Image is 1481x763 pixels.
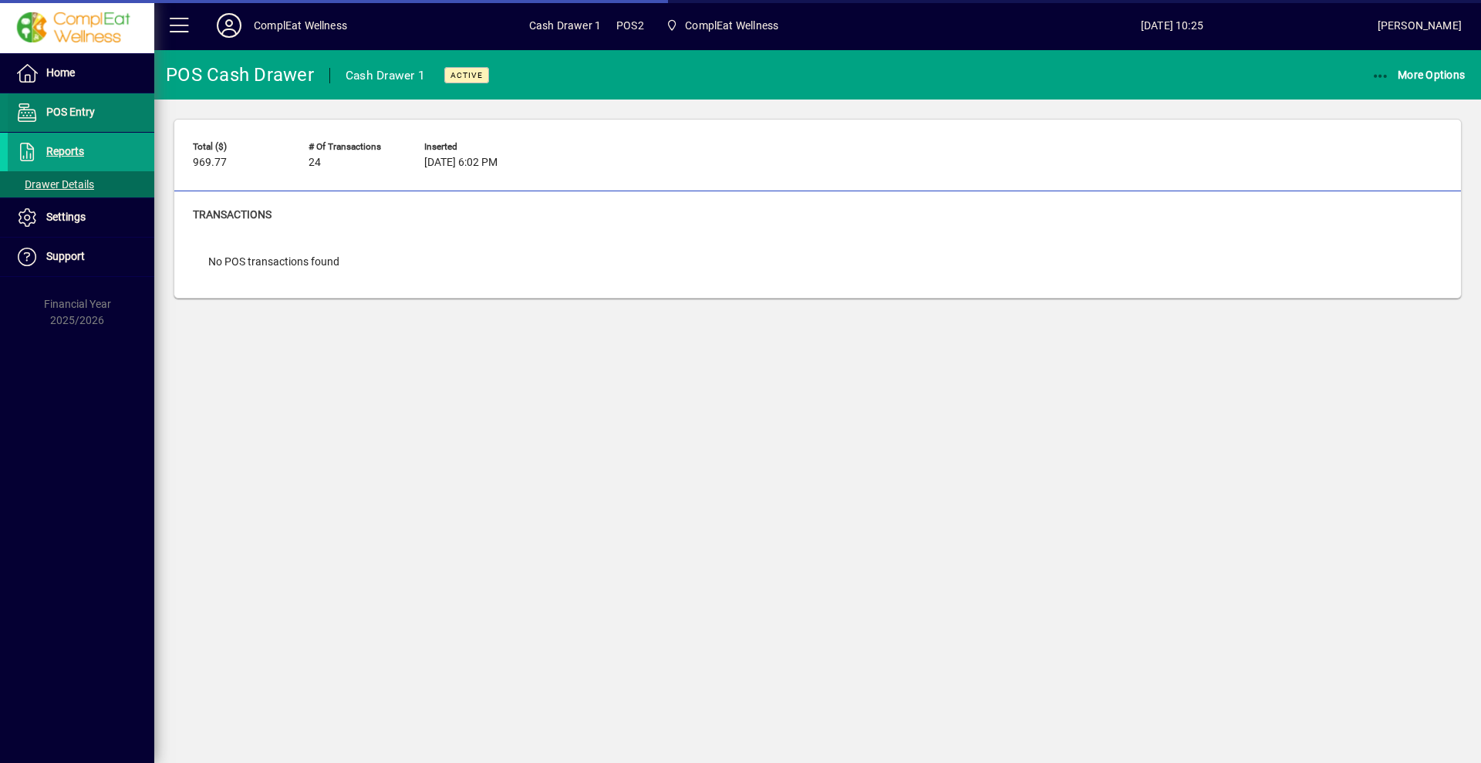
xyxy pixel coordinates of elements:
span: 969.77 [193,157,227,169]
div: [PERSON_NAME] [1378,13,1462,38]
span: POS2 [616,13,644,38]
span: Inserted [424,142,517,152]
span: # of Transactions [309,142,401,152]
span: ComplEat Wellness [660,12,784,39]
button: Profile [204,12,254,39]
span: Drawer Details [15,178,94,191]
a: Home [8,54,154,93]
span: Settings [46,211,86,223]
span: [DATE] 10:25 [967,13,1378,38]
span: More Options [1371,69,1466,81]
span: Reports [46,145,84,157]
button: More Options [1368,61,1469,89]
div: No POS transactions found [193,238,355,285]
span: [DATE] 6:02 PM [424,157,498,169]
span: Home [46,66,75,79]
span: ComplEat Wellness [685,13,778,38]
div: ComplEat Wellness [254,13,347,38]
span: Cash Drawer 1 [529,13,601,38]
span: 24 [309,157,321,169]
span: Transactions [193,208,272,221]
a: Drawer Details [8,171,154,198]
a: Support [8,238,154,276]
a: POS Entry [8,93,154,132]
span: Active [450,70,483,80]
span: POS Entry [46,106,95,118]
span: Total ($) [193,142,285,152]
div: Cash Drawer 1 [346,63,425,88]
a: Settings [8,198,154,237]
div: POS Cash Drawer [166,62,314,87]
span: Support [46,250,85,262]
